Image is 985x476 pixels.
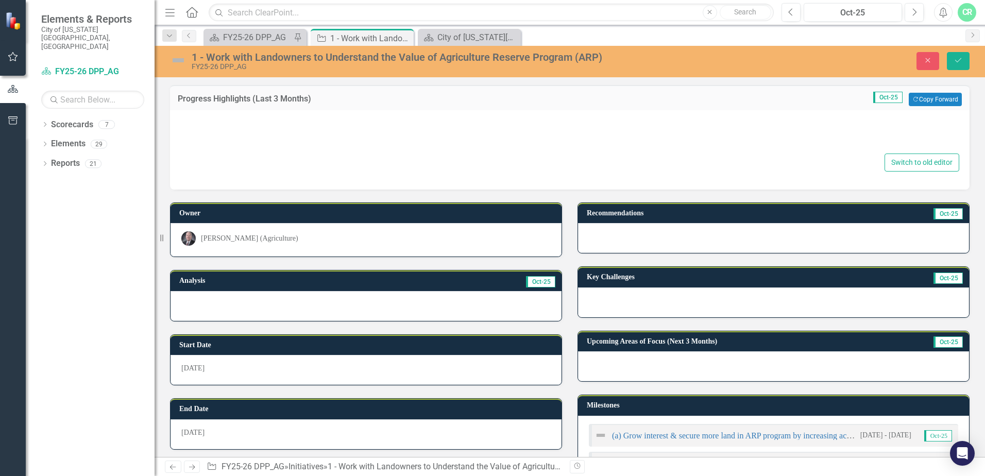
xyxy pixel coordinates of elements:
h3: Owner [179,209,556,217]
div: Open Intercom Messenger [950,441,975,466]
small: City of [US_STATE][GEOGRAPHIC_DATA], [GEOGRAPHIC_DATA] [41,25,144,50]
div: FY25-26 DPP_AG [192,63,618,71]
a: FY25-26 DPP_AG [41,66,144,78]
img: ClearPoint Strategy [5,11,23,29]
button: Switch to old editor [885,154,959,172]
h3: Key Challenges [587,273,818,281]
button: CR [958,3,976,22]
span: Oct-25 [526,276,555,287]
button: Copy Forward [909,93,962,106]
a: Scorecards [51,119,93,131]
a: Reports [51,158,80,169]
div: 1 - Work with Landowners to Understand the Value of Agriculture Reserve Program (ARP) [192,52,618,63]
h3: Upcoming Areas of Focus (Next 3 Months) [587,337,893,345]
button: Oct-25 [804,3,902,22]
input: Search ClearPoint... [209,4,774,22]
span: Oct-25 [933,208,963,219]
img: Not Defined [170,52,186,69]
h3: End Date [179,405,556,413]
h3: Start Date [179,341,556,349]
h3: Milestones [587,401,964,409]
span: [DATE] [181,364,205,372]
img: David Trimmer [181,231,196,246]
div: 1 - Work with Landowners to Understand the Value of Agriculture Reserve Program (ARP) [330,32,411,45]
span: [DATE] [181,429,205,436]
h3: Progress Highlights (Last 3 Months) [178,94,649,104]
img: Not Defined [595,429,607,441]
div: [PERSON_NAME] (Agriculture) [201,233,298,244]
a: FY25-26 DPP_AG [222,462,284,471]
h3: Analysis [179,277,353,284]
span: Oct-25 [933,336,963,348]
div: 1 - Work with Landowners to Understand the Value of Agriculture Reserve Program (ARP) [328,462,649,471]
h3: Recommendations [587,209,833,217]
div: City of [US_STATE][GEOGRAPHIC_DATA] [437,31,518,44]
small: [DATE] - [DATE] [860,430,911,440]
span: Search [734,8,756,16]
a: Initiatives [288,462,324,471]
div: FY25-26 DPP_AG [223,31,291,44]
input: Search Below... [41,91,144,109]
div: 7 [98,120,115,129]
div: 29 [91,140,107,148]
span: Oct-25 [933,273,963,284]
a: City of [US_STATE][GEOGRAPHIC_DATA] [420,31,518,44]
span: Oct-25 [924,430,952,441]
div: 21 [85,159,101,168]
a: Elements [51,138,86,150]
div: Oct-25 [807,7,898,19]
span: Oct-25 [873,92,903,103]
button: Search [720,5,771,20]
span: Elements & Reports [41,13,144,25]
a: FY25-26 DPP_AG [206,31,291,44]
div: » » [207,461,562,473]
